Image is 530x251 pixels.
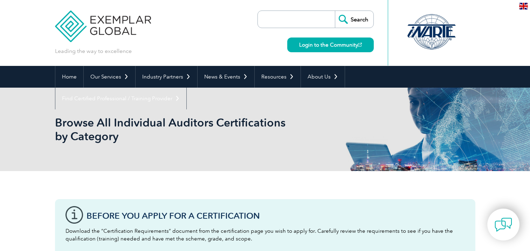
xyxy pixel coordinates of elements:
[287,38,374,52] a: Login to the Community
[66,227,465,243] p: Download the “Certification Requirements” document from the certification page you wish to apply ...
[55,47,132,55] p: Leading the way to excellence
[255,66,301,88] a: Resources
[136,66,197,88] a: Industry Partners
[198,66,254,88] a: News & Events
[87,211,465,220] h3: Before You Apply For a Certification
[301,66,345,88] a: About Us
[358,43,362,47] img: open_square.png
[84,66,135,88] a: Our Services
[519,3,528,9] img: en
[495,216,512,233] img: contact-chat.png
[55,66,83,88] a: Home
[55,88,186,109] a: Find Certified Professional / Training Provider
[335,11,373,28] input: Search
[55,116,324,143] h1: Browse All Individual Auditors Certifications by Category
